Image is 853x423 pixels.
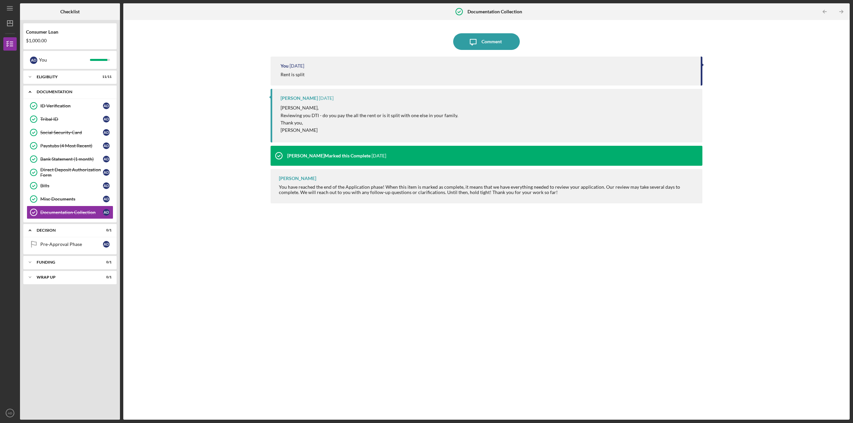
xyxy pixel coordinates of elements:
div: Comment [481,33,502,50]
div: 0 / 1 [100,228,112,232]
div: Funding [37,260,95,264]
div: Tribal ID [40,116,103,122]
button: AD [3,406,17,420]
div: 0 / 1 [100,275,112,279]
div: Decision [37,228,95,232]
div: [PERSON_NAME] [279,176,316,181]
div: Paystubs (4 Most Recent) [40,143,103,148]
div: You have reached the end of the Application phase! When this item is marked as complete, it means... [279,184,696,195]
a: Social Security CardAD [27,126,113,139]
a: Documentation CollectionAD [27,206,113,219]
div: Social Security Card [40,130,103,135]
p: [PERSON_NAME], [281,104,458,111]
div: Wrap up [37,275,95,279]
div: Documentation [37,90,108,94]
a: ID VerificationAD [27,99,113,112]
div: A D [103,209,110,216]
b: Documentation Collection [467,9,522,14]
div: You [39,54,90,66]
p: Thank you, [281,119,458,126]
div: 0 / 1 [100,260,112,264]
div: A D [103,196,110,202]
button: Comment [453,33,520,50]
div: 11 / 11 [100,75,112,79]
div: A D [103,241,110,248]
time: 2025-10-03 21:17 [290,63,304,69]
div: $1,000.00 [26,38,114,43]
p: Reviewing you DTI - do you pay the all the rent or is it split with one else in your family. [281,112,458,119]
p: [PERSON_NAME] [281,126,458,134]
div: A D [103,156,110,162]
div: Bills [40,183,103,188]
time: 2025-09-30 19:00 [372,153,386,158]
div: A D [30,57,37,64]
a: Direct Deposit Authorization FormAD [27,166,113,179]
div: Direct Deposit Authorization Form [40,167,103,178]
a: Paystubs (4 Most Recent)AD [27,139,113,152]
div: Documentation Collection [40,210,103,215]
a: Pre-Approval PhaseAD [27,238,113,251]
a: Tribal IDAD [27,112,113,126]
div: A D [103,103,110,109]
div: Rent is split [281,72,305,77]
div: Pre-Approval Phase [40,242,103,247]
b: Checklist [60,9,80,14]
div: You [281,63,289,69]
div: ID Verification [40,103,103,108]
div: [PERSON_NAME] Marked this Complete [287,153,371,158]
div: A D [103,116,110,122]
div: A D [103,182,110,189]
div: Eligiblity [37,75,95,79]
div: Consumer Loan [26,29,114,35]
div: [PERSON_NAME] [281,96,318,101]
div: A D [103,129,110,136]
time: 2025-10-03 21:15 [319,96,334,101]
div: Bank Statement (1 month) [40,156,103,162]
div: Misc Documents [40,196,103,202]
a: Misc DocumentsAD [27,192,113,206]
a: Bank Statement (1 month)AD [27,152,113,166]
div: A D [103,169,110,176]
text: AD [8,411,12,415]
a: BillsAD [27,179,113,192]
div: A D [103,142,110,149]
